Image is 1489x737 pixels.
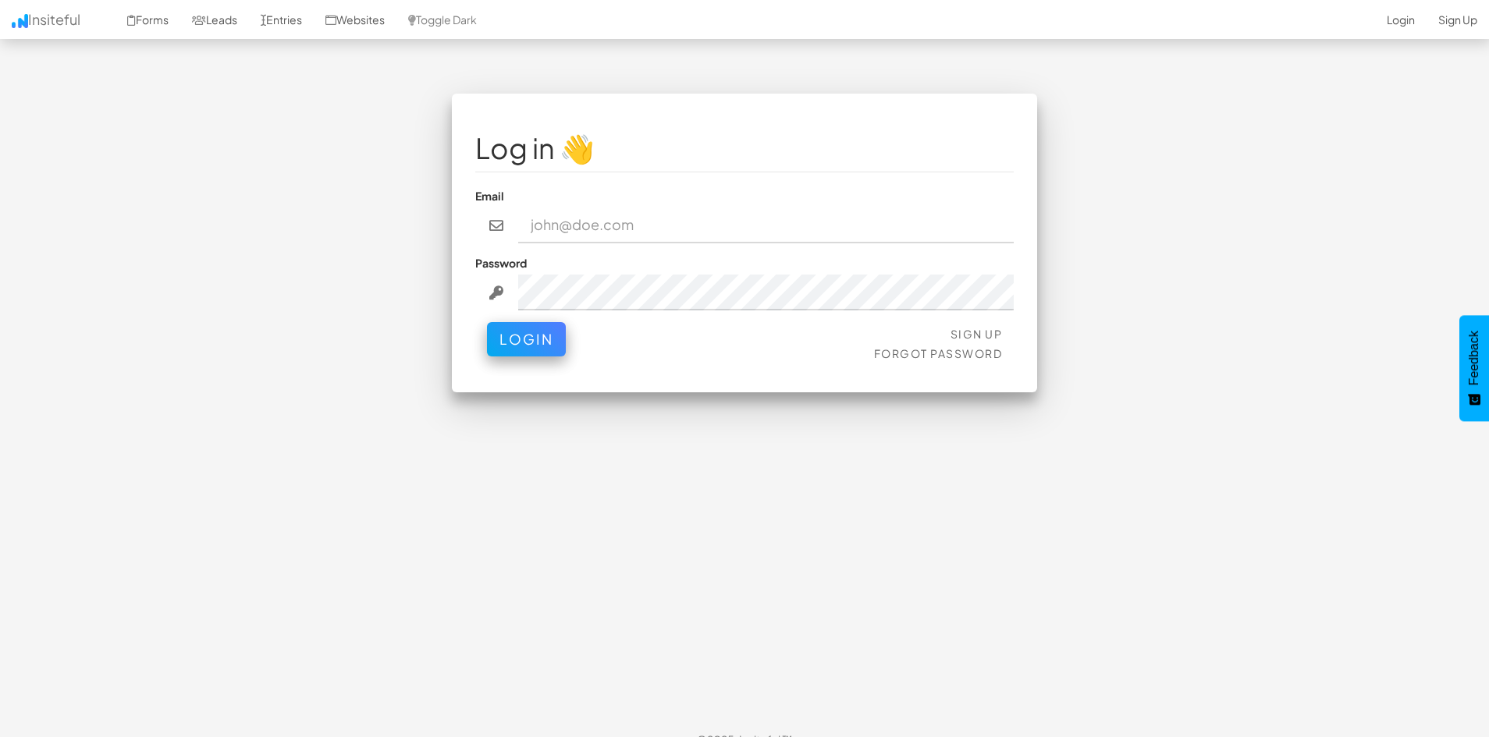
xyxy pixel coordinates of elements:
input: john@doe.com [518,207,1015,243]
h1: Log in 👋 [475,133,1014,164]
span: Feedback [1467,331,1481,385]
img: icon.png [12,14,28,28]
a: Sign Up [951,327,1003,341]
label: Email [475,188,504,204]
label: Password [475,255,527,271]
a: Forgot Password [874,346,1003,360]
button: Feedback - Show survey [1459,315,1489,421]
button: Login [487,322,566,356]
